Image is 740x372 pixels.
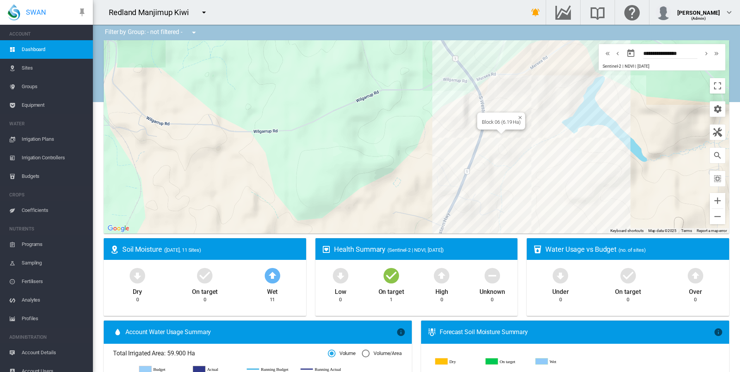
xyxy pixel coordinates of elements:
[635,64,649,69] span: | [DATE]
[713,151,722,160] md-icon: icon-magnify
[106,224,131,234] img: Google
[99,25,204,40] div: Filter by Group: - not filtered -
[440,296,443,303] div: 0
[533,245,542,254] md-icon: icon-cup-water
[713,104,722,114] md-icon: icon-cog
[22,96,87,114] span: Equipment
[382,266,401,285] md-icon: icon-checkbox-marked-circle
[133,285,142,296] div: Dry
[9,223,87,235] span: NUTRIENTS
[435,285,448,296] div: High
[109,7,196,18] div: Redland Manjimup Kiwi
[136,296,139,303] div: 0
[204,296,206,303] div: 0
[435,358,480,365] g: Dry
[551,266,570,285] md-icon: icon-arrow-down-bold-circle
[9,331,87,343] span: ADMINISTRATION
[362,350,402,357] md-radio-button: Volume/Area
[552,285,569,296] div: Under
[379,285,404,296] div: On target
[710,148,725,163] button: icon-magnify
[22,167,87,186] span: Budgets
[686,266,705,285] md-icon: icon-arrow-up-bold-circle
[697,229,727,233] a: Report a map error
[613,49,623,58] button: icon-chevron-left
[603,49,612,58] md-icon: icon-chevron-double-left
[623,46,639,61] button: md-calendar
[603,64,634,69] span: Sentinel-2 | NDVI
[110,245,119,254] md-icon: icon-map-marker-radius
[22,40,87,59] span: Dashboard
[710,209,725,224] button: Zoom out
[113,328,122,337] md-icon: icon-water
[710,193,725,208] button: Zoom in
[619,266,637,285] md-icon: icon-checkbox-marked-circle
[263,266,282,285] md-icon: icon-arrow-up-bold-circle
[536,358,580,365] g: Wet
[440,328,714,336] div: Forecast Soil Moisture Summary
[623,8,641,17] md-icon: Click here for help
[8,4,20,20] img: SWAN-Landscape-Logo-Colour-drop.png
[702,49,711,58] md-icon: icon-chevron-right
[270,296,275,303] div: 11
[627,296,629,303] div: 0
[189,28,199,37] md-icon: icon-menu-down
[531,8,540,17] md-icon: icon-bell-ring
[714,328,723,337] md-icon: icon-information
[677,6,720,14] div: [PERSON_NAME]
[22,130,87,148] span: Irrigation Plans
[26,7,46,17] span: SWAN
[164,247,201,253] span: ([DATE], 11 Sites)
[113,349,328,358] span: Total Irrigated Area: 59.900 Ha
[681,229,692,233] a: Terms
[482,119,521,125] div: Block 06 (6.19 Ha)
[694,296,697,303] div: 0
[559,296,562,303] div: 0
[335,285,346,296] div: Low
[196,5,212,20] button: icon-menu-down
[483,266,502,285] md-icon: icon-minus-circle
[22,201,87,220] span: Coefficients
[390,296,392,303] div: 1
[613,49,622,58] md-icon: icon-chevron-left
[322,245,331,254] md-icon: icon-heart-box-outline
[396,328,406,337] md-icon: icon-information
[713,174,722,183] md-icon: icon-select-all
[22,272,87,291] span: Fertilisers
[618,247,646,253] span: (no. of sites)
[689,285,702,296] div: Over
[331,266,350,285] md-icon: icon-arrow-down-bold-circle
[486,358,530,365] g: On target
[432,266,451,285] md-icon: icon-arrow-up-bold-circle
[125,328,396,336] span: Account Water Usage Summary
[22,148,87,167] span: Irrigation Controllers
[615,285,641,296] div: On target
[603,49,613,58] button: icon-chevron-double-left
[725,8,734,17] md-icon: icon-chevron-down
[267,285,278,296] div: Wet
[491,296,493,303] div: 0
[339,296,342,303] div: 0
[128,266,147,285] md-icon: icon-arrow-down-bold-circle
[199,8,209,17] md-icon: icon-menu-down
[22,59,87,77] span: Sites
[22,291,87,309] span: Analytes
[387,247,444,253] span: (Sentinel-2 | NDVI, [DATE])
[710,171,725,186] button: icon-select-all
[588,8,607,17] md-icon: Search the knowledge base
[22,254,87,272] span: Sampling
[710,78,725,94] button: Toggle fullscreen view
[186,25,202,40] button: icon-menu-down
[9,118,87,130] span: WATER
[528,5,543,20] button: icon-bell-ring
[712,49,721,58] md-icon: icon-chevron-double-right
[515,113,521,118] button: Close
[22,235,87,254] span: Programs
[554,8,572,17] md-icon: Go to the Data Hub
[195,266,214,285] md-icon: icon-checkbox-marked-circle
[691,16,706,20] span: (Admin)
[122,244,300,254] div: Soil Moisture
[656,5,671,20] img: profile.jpg
[106,224,131,234] a: Open this area in Google Maps (opens a new window)
[545,244,723,254] div: Water Usage vs Budget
